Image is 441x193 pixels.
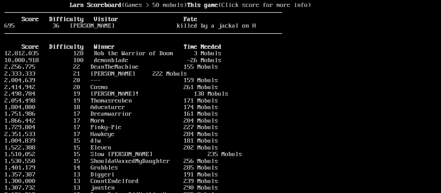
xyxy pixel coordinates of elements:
[4,97,218,104] a: 2,054,498 19 Thomasreuben 171 Mobuls
[4,90,228,97] a: 2,498,784 19 [PERSON_NAME]! 138 Mobuls
[70,2,122,9] b: Larn Scoreboard
[4,144,218,151] a: 1,522,388 15 Eleven 202 Mobuls
[4,137,218,144] a: 1,804,839 15 dlw 181 Mobuls
[22,44,222,50] b: Score Difficulty Winner Time Needed
[4,178,218,185] a: 1,300,000 13 CountEndelford 239 Mobuls
[4,64,218,70] a: 2,256,775 22 DeanTheMachine 155 Mobuls
[4,164,218,171] a: 1,401,179 14 Grubbles 285 Mobuls
[4,117,218,124] a: 1,866,442 17 Norm 204 Mobuls
[4,84,218,91] a: 2,414,942 20 Cosmo 261 Mobuls
[4,171,218,178] a: 1,357,387 13 Diggeri 191 Mobuls
[4,124,218,131] a: 1,729,804 17 Pinky-Pie 227 Mobuls
[4,70,187,77] a: 2,333,333 21 [PERSON_NAME] 222 Mobuls
[4,104,218,111] a: 1,804,800 18 Adventurer 174 Mobuls
[4,131,218,138] a: 2,351,533 17 Hawkeye 284 Mobuls
[22,16,197,23] b: Score Difficulty Visitor Fate
[4,110,218,117] a: 1,751,986 17 Dreamwarrior 161 Mobuls
[187,2,218,9] b: This game
[4,151,242,158] a: 1,510,052 15 Slow [PERSON_NAME] 235 Mobuls
[4,50,222,57] a: 12,812,035 128 Rob the Warrior of Doom 3 Mobuls
[4,77,218,84] a: 2,004,639 20 --- 159 Mobuls
[4,158,218,165] a: 1,530,550 15 ShouldaVaxxedMyDaughter 256 Mobuls
[4,57,222,64] a: 10,000,918 100 demonblade -26 Mobuls
[4,22,256,29] a: 695 36 [PERSON_NAME] killed by a jackal on H
[4,2,282,183] larn: (Games > 50 mobuls) (Click score for more info) Click on a score for more information ---- Reload...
